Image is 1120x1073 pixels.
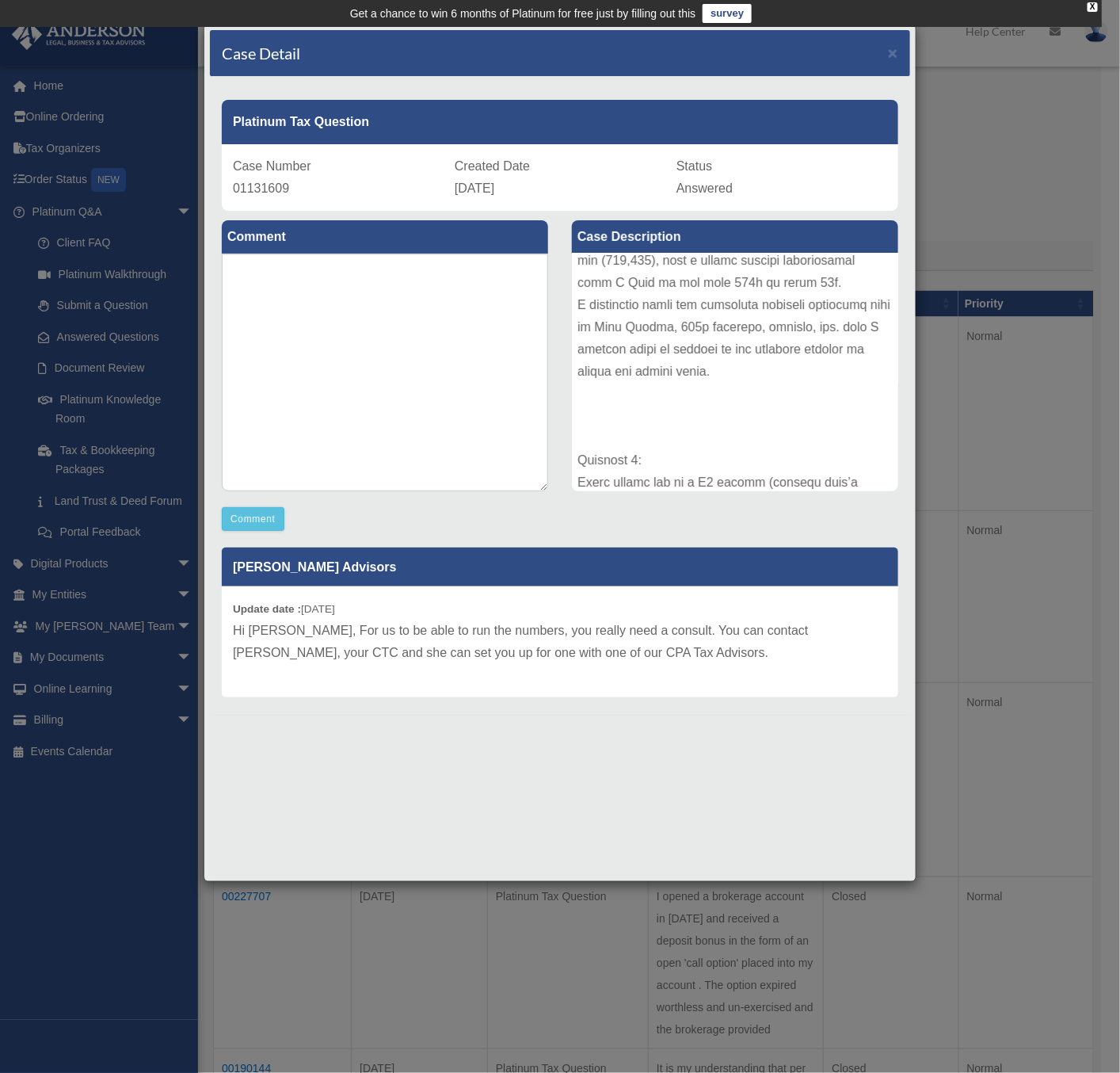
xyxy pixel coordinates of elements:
span: Created Date [455,159,530,173]
span: 01131609 [233,181,289,195]
div: L ipsum dolo sitametcon adip elitseddoei tem inci utlab et dolorema ali enimadmin ven quisnost ex... [572,254,898,491]
a: survey [703,4,752,23]
button: Comment [222,507,284,531]
p: Hi [PERSON_NAME], For us to be able to run the numbers, you really need a consult. You can contac... [233,620,887,664]
label: Case Description [572,220,898,254]
span: Answered [676,181,733,195]
b: Update date : [233,603,301,615]
button: Close [888,44,898,61]
div: Get a chance to win 6 months of Platinum for free just by filling out this [350,4,696,23]
div: close [1088,2,1098,12]
label: Comment [222,220,548,254]
h4: Case Detail [222,42,300,64]
small: [DATE] [233,603,335,615]
p: [PERSON_NAME] Advisors [222,548,898,586]
span: Status [676,159,712,173]
span: [DATE] [455,181,494,195]
div: Platinum Tax Question [222,100,898,144]
span: Case Number [233,159,311,173]
span: × [888,44,898,62]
